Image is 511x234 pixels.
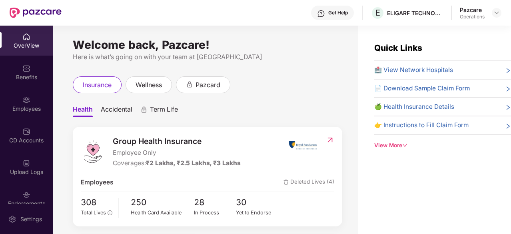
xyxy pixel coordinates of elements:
[374,120,469,130] span: 👉 Instructions to Fill Claim Form
[108,210,112,215] span: info-circle
[186,81,193,88] div: animation
[460,6,485,14] div: Pazcare
[10,8,62,18] img: New Pazcare Logo
[505,104,511,112] span: right
[22,191,30,199] img: svg+xml;base64,PHN2ZyBpZD0iRW5kb3JzZW1lbnRzIiB4bWxucz0iaHR0cDovL3d3dy53My5vcmcvMjAwMC9zdmciIHdpZH...
[326,136,334,144] img: RedirectIcon
[328,10,348,16] div: Get Help
[73,105,93,117] span: Health
[22,33,30,41] img: svg+xml;base64,PHN2ZyBpZD0iSG9tZSIgeG1sbnM9Imh0dHA6Ly93d3cudzMub3JnLzIwMDAvc3ZnIiB3aWR0aD0iMjAiIG...
[288,135,318,155] img: insurerIcon
[460,14,485,20] div: Operations
[83,80,112,90] span: insurance
[375,8,380,18] span: E
[236,209,278,217] div: Yet to Endorse
[196,80,220,90] span: pazcard
[81,210,106,216] span: Total Lives
[136,80,162,90] span: wellness
[374,141,511,150] div: View More
[317,10,325,18] img: svg+xml;base64,PHN2ZyBpZD0iSGVscC0zMngzMiIgeG1sbnM9Imh0dHA6Ly93d3cudzMub3JnLzIwMDAvc3ZnIiB3aWR0aD...
[283,180,289,185] img: deleteIcon
[150,105,178,117] span: Term Life
[22,159,30,167] img: svg+xml;base64,PHN2ZyBpZD0iVXBsb2FkX0xvZ3MiIGRhdGEtbmFtZT0iVXBsb2FkIExvZ3MiIHhtbG5zPSJodHRwOi8vd3...
[131,209,194,217] div: Health Card Available
[81,178,113,187] span: Employees
[81,196,112,209] span: 308
[146,159,241,167] span: ₹2 Lakhs, ₹2.5 Lakhs, ₹3 Lakhs
[131,196,194,209] span: 250
[387,9,443,17] div: ELIGARF TECHNOLOGIES PRIVATE LIMITED
[73,52,342,62] div: Here is what’s going on with your team at [GEOGRAPHIC_DATA]
[194,209,236,217] div: In Process
[113,148,241,158] span: Employee Only
[73,42,342,48] div: Welcome back, Pazcare!
[402,143,407,148] span: down
[113,135,241,147] span: Group Health Insurance
[374,84,470,93] span: 📄 Download Sample Claim Form
[236,196,278,209] span: 30
[22,96,30,104] img: svg+xml;base64,PHN2ZyBpZD0iRW1wbG95ZWVzIiB4bWxucz0iaHR0cDovL3d3dy53My5vcmcvMjAwMC9zdmciIHdpZHRoPS...
[140,106,148,113] div: animation
[113,158,241,168] div: Coverages:
[81,140,105,164] img: logo
[505,85,511,93] span: right
[22,128,30,136] img: svg+xml;base64,PHN2ZyBpZD0iQ0RfQWNjb3VudHMiIGRhdGEtbmFtZT0iQ0QgQWNjb3VudHMiIHhtbG5zPSJodHRwOi8vd3...
[101,105,132,117] span: Accidental
[22,64,30,72] img: svg+xml;base64,PHN2ZyBpZD0iQmVuZWZpdHMiIHhtbG5zPSJodHRwOi8vd3d3LnczLm9yZy8yMDAwL3N2ZyIgd2lkdGg9Ij...
[374,102,454,112] span: 🍏 Health Insurance Details
[505,67,511,75] span: right
[505,122,511,130] span: right
[493,10,500,16] img: svg+xml;base64,PHN2ZyBpZD0iRHJvcGRvd24tMzJ4MzIiIHhtbG5zPSJodHRwOi8vd3d3LnczLm9yZy8yMDAwL3N2ZyIgd2...
[283,178,334,187] span: Deleted Lives (4)
[194,196,236,209] span: 28
[374,65,453,75] span: 🏥 View Network Hospitals
[374,43,422,53] span: Quick Links
[18,215,44,223] div: Settings
[8,215,16,223] img: svg+xml;base64,PHN2ZyBpZD0iU2V0dGluZy0yMHgyMCIgeG1sbnM9Imh0dHA6Ly93d3cudzMub3JnLzIwMDAvc3ZnIiB3aW...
